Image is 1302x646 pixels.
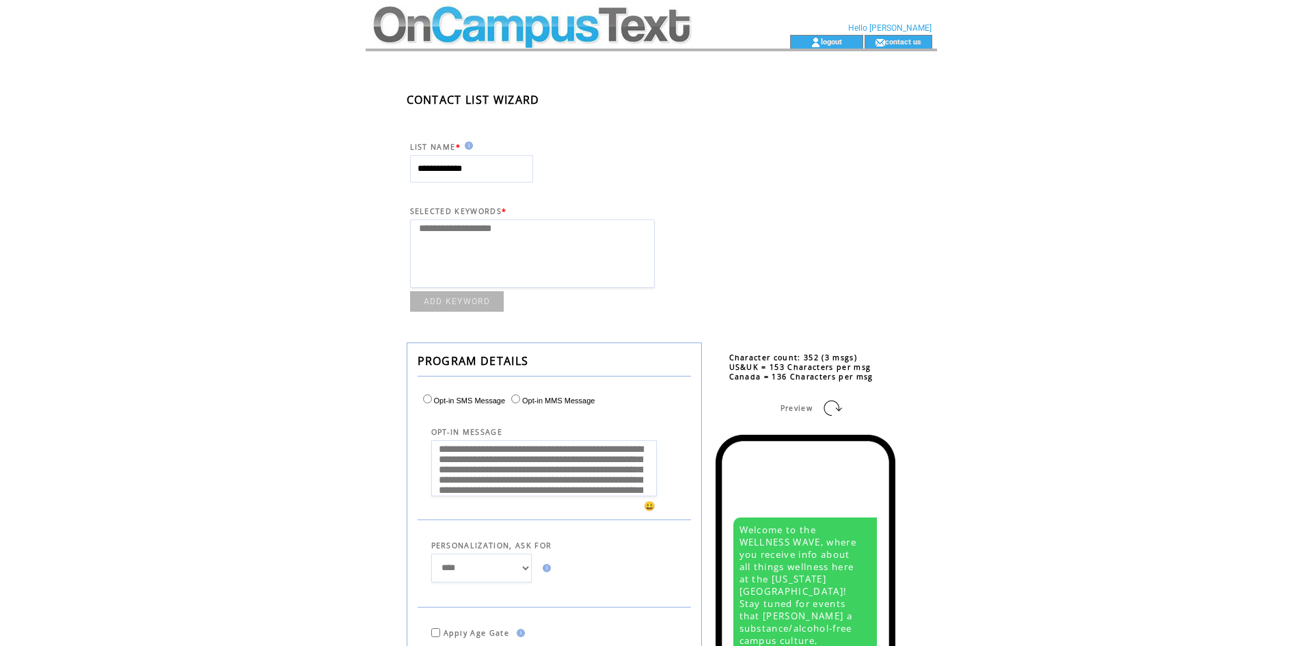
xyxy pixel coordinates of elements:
span: Apply Age Gate [444,628,510,638]
label: Opt-in SMS Message [420,396,506,405]
span: PROGRAM DETAILS [418,353,529,368]
a: ADD KEYWORD [410,291,504,312]
input: Opt-in MMS Message [511,394,520,403]
img: help.gif [461,142,473,150]
span: LIST NAME [410,142,456,152]
span: OPT-IN MESSAGE [431,427,503,437]
label: Opt-in MMS Message [508,396,595,405]
span: Canada = 136 Characters per msg [729,372,873,381]
span: 😀 [644,500,656,512]
img: contact_us_icon.gif [875,37,885,48]
a: logout [821,37,842,46]
a: contact us [885,37,921,46]
span: Preview [781,403,813,413]
span: CONTACT LIST WIZARD [407,92,540,107]
span: US&UK = 153 Characters per msg [729,362,871,372]
span: Hello [PERSON_NAME] [848,23,932,33]
span: SELECTED KEYWORDS [410,206,502,216]
img: help.gif [513,629,525,637]
span: Character count: 352 (3 msgs) [729,353,858,362]
span: PERSONALIZATION, ASK FOR [431,541,552,550]
input: Opt-in SMS Message [423,394,432,403]
img: account_icon.gif [811,37,821,48]
img: help.gif [539,564,551,572]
